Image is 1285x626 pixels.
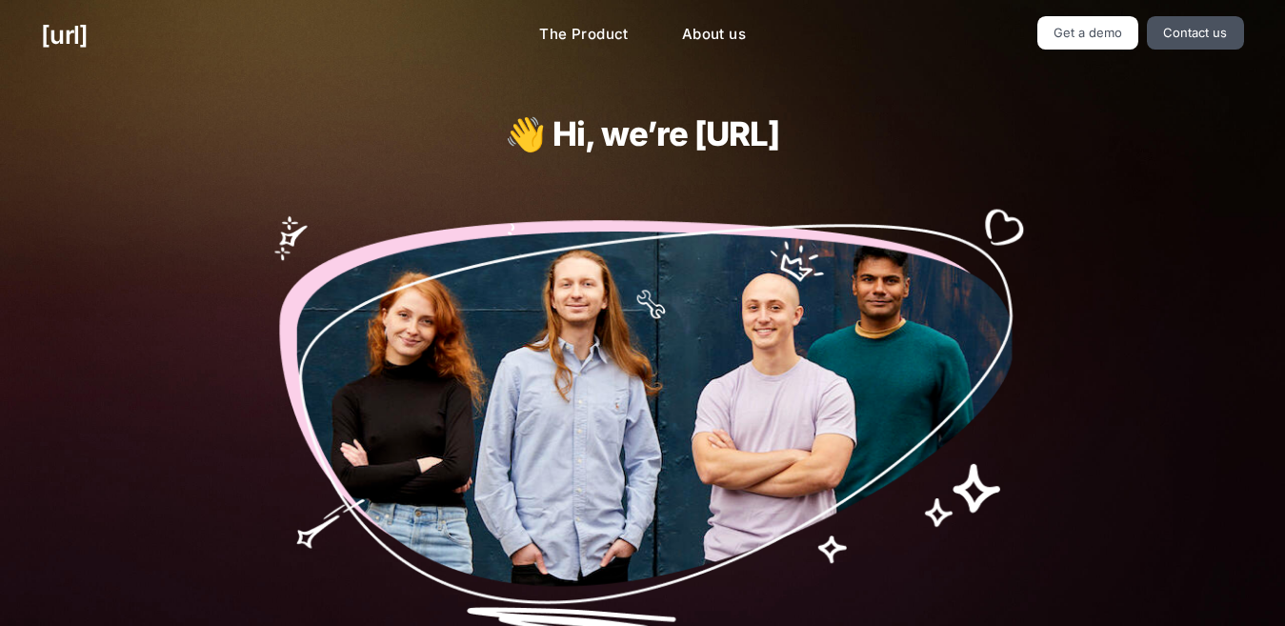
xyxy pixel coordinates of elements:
a: The Product [524,16,644,53]
a: Get a demo [1037,16,1139,50]
a: About us [667,16,761,53]
a: Contact us [1147,16,1244,50]
a: [URL] [41,16,88,53]
h1: 👋 Hi, we’re [URL] [331,115,954,152]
